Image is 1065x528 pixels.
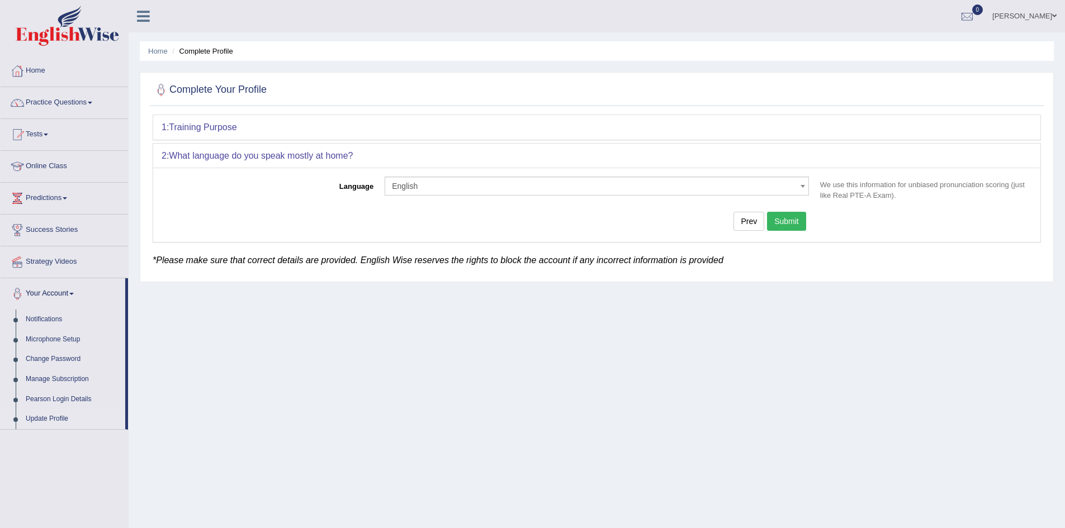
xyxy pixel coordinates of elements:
[972,4,983,15] span: 0
[153,82,267,98] h2: Complete Your Profile
[169,151,353,160] b: What language do you speak mostly at home?
[385,177,809,196] span: English
[153,115,1040,140] div: 1:
[733,212,764,231] button: Prev
[767,212,806,231] button: Submit
[815,179,1032,201] p: We use this information for unbiased pronunciation scoring (just like Real PTE-A Exam).
[21,330,125,350] a: Microphone Setup
[1,151,128,179] a: Online Class
[1,119,128,147] a: Tests
[21,409,125,429] a: Update Profile
[153,255,723,265] em: *Please make sure that correct details are provided. English Wise reserves the rights to block th...
[153,144,1040,168] div: 2:
[1,215,128,242] a: Success Stories
[162,177,379,192] label: Language
[169,122,236,132] b: Training Purpose
[1,55,128,83] a: Home
[21,369,125,389] a: Manage Subscription
[392,180,795,192] span: English
[1,278,125,306] a: Your Account
[1,87,128,115] a: Practice Questions
[1,246,128,274] a: Strategy Videos
[21,310,125,330] a: Notifications
[148,47,168,55] a: Home
[21,349,125,369] a: Change Password
[1,183,128,211] a: Predictions
[21,389,125,410] a: Pearson Login Details
[169,46,233,56] li: Complete Profile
